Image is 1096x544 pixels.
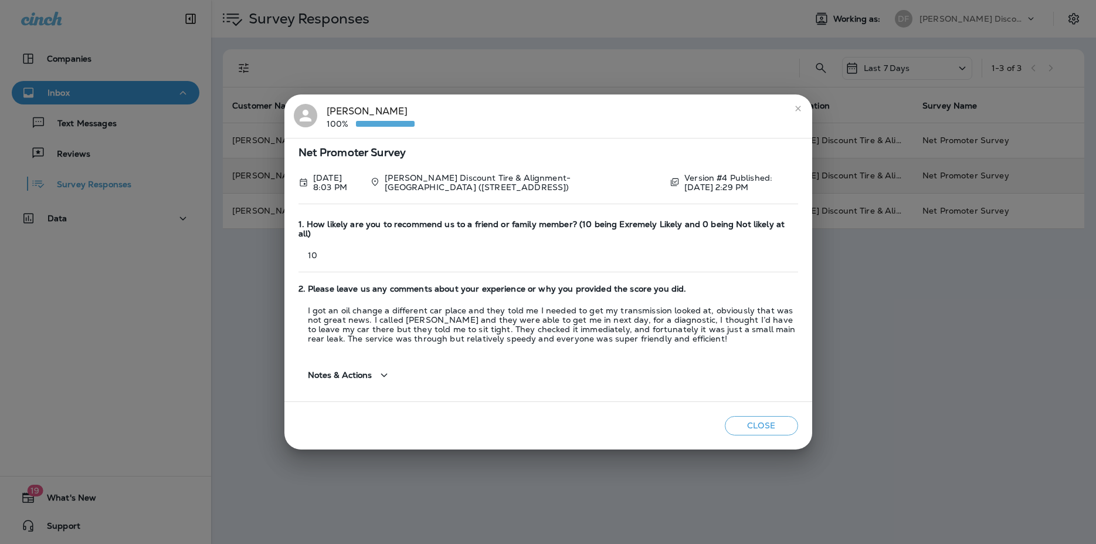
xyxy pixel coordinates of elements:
p: I got an oil change a different car place and they told me I needed to get my transmission looked... [298,306,798,343]
p: 10 [298,251,798,260]
button: Notes & Actions [298,359,401,392]
p: 100% [327,119,356,129]
span: 1. How likely are you to recommend us to a friend or family member? (10 being Exremely Likely and... [298,219,798,239]
span: 2. Please leave us any comments about your experience or why you provided the score you did. [298,284,798,294]
p: [PERSON_NAME] Discount Tire & Alignment- [GEOGRAPHIC_DATA] ([STREET_ADDRESS]) [385,173,660,192]
button: close [789,99,807,118]
span: Notes & Actions [308,370,372,380]
p: Version #4 Published: [DATE] 2:29 PM [684,173,798,192]
div: [PERSON_NAME] [327,104,415,129]
span: Net Promoter Survey [298,148,798,158]
button: Close [725,416,798,435]
p: Aug 11, 2025 8:03 PM [313,173,361,192]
